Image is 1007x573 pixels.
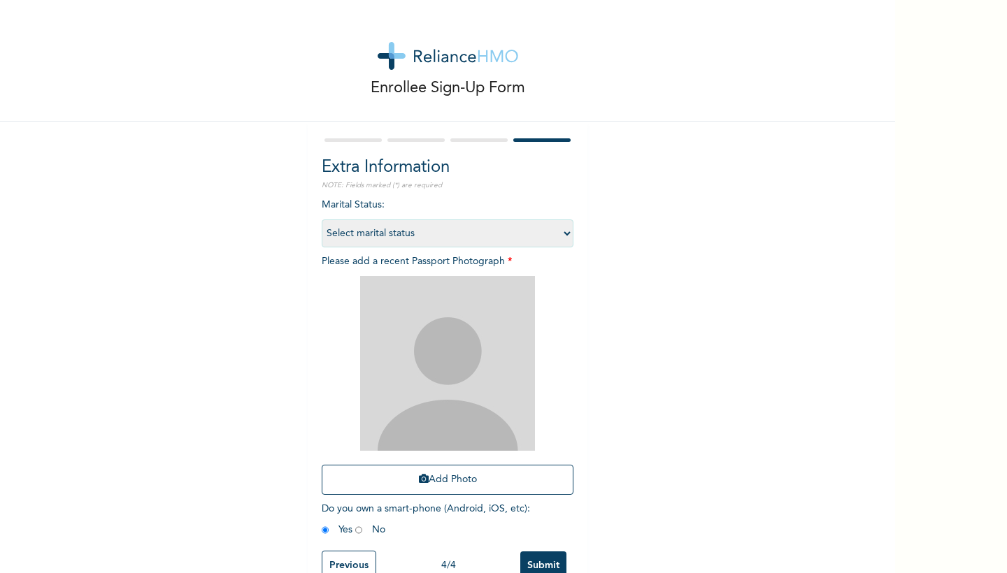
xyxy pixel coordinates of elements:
p: NOTE: Fields marked (*) are required [322,180,573,191]
h2: Extra Information [322,155,573,180]
div: 4 / 4 [376,558,520,573]
span: Do you own a smart-phone (Android, iOS, etc) : Yes No [322,504,530,535]
p: Enrollee Sign-Up Form [371,77,525,100]
img: logo [378,42,518,70]
span: Please add a recent Passport Photograph [322,256,573,502]
button: Add Photo [322,465,573,495]
img: Crop [360,276,535,451]
span: Marital Status : [322,200,573,238]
